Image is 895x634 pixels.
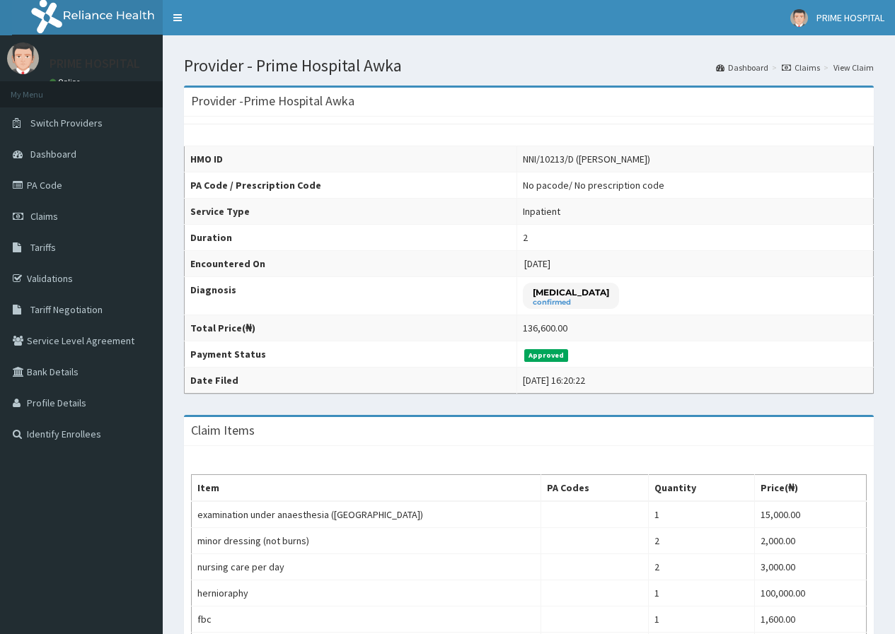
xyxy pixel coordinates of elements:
span: Tariff Negotiation [30,303,103,316]
span: Tariffs [30,241,56,254]
th: Payment Status [185,341,517,368]
td: minor dressing (not burns) [192,528,541,554]
h3: Provider - Prime Hospital Awka [191,95,354,107]
td: 1,600.00 [754,606,866,633]
span: [DATE] [524,257,550,270]
td: 100,000.00 [754,580,866,606]
div: 136,600.00 [523,321,567,335]
h1: Provider - Prime Hospital Awka [184,57,874,75]
td: examination under anaesthesia ([GEOGRAPHIC_DATA]) [192,501,541,528]
a: Claims [782,61,820,74]
td: 3,000.00 [754,554,866,580]
th: Service Type [185,199,517,225]
th: Duration [185,225,517,251]
div: Inpatient [523,204,560,218]
span: Dashboard [30,148,76,160]
th: PA Code / Prescription Code [185,172,517,199]
td: 2,000.00 [754,528,866,554]
span: PRIME HOSPITAL [816,11,884,24]
img: User Image [7,42,39,74]
p: PRIME HOSPITAL [50,57,140,70]
td: 2 [648,528,754,554]
th: Item [192,475,541,502]
th: Quantity [648,475,754,502]
th: Price(₦) [754,475,866,502]
div: 2 [523,230,528,245]
th: Encountered On [185,251,517,277]
span: Approved [524,349,569,362]
div: No pacode / No prescription code [523,178,664,192]
td: 1 [648,580,754,606]
span: Claims [30,210,58,223]
td: nursing care per day [192,554,541,580]
td: hernioraphy [192,580,541,606]
th: PA Codes [541,475,648,502]
div: [DATE] 16:20:22 [523,373,585,387]
th: Date Filed [185,368,517,394]
p: [MEDICAL_DATA] [533,286,609,298]
th: Total Price(₦) [185,315,517,341]
img: User Image [790,9,808,27]
div: NNI/10213/D ([PERSON_NAME]) [523,152,650,166]
small: confirmed [533,299,609,306]
span: Switch Providers [30,117,103,129]
a: Dashboard [716,61,768,74]
th: Diagnosis [185,277,517,315]
h3: Claim Items [191,424,255,437]
td: 2 [648,554,754,580]
td: 15,000.00 [754,501,866,528]
td: 1 [648,606,754,633]
td: fbc [192,606,541,633]
a: View Claim [833,61,874,74]
th: HMO ID [185,146,517,172]
a: Online [50,77,83,87]
td: 1 [648,501,754,528]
